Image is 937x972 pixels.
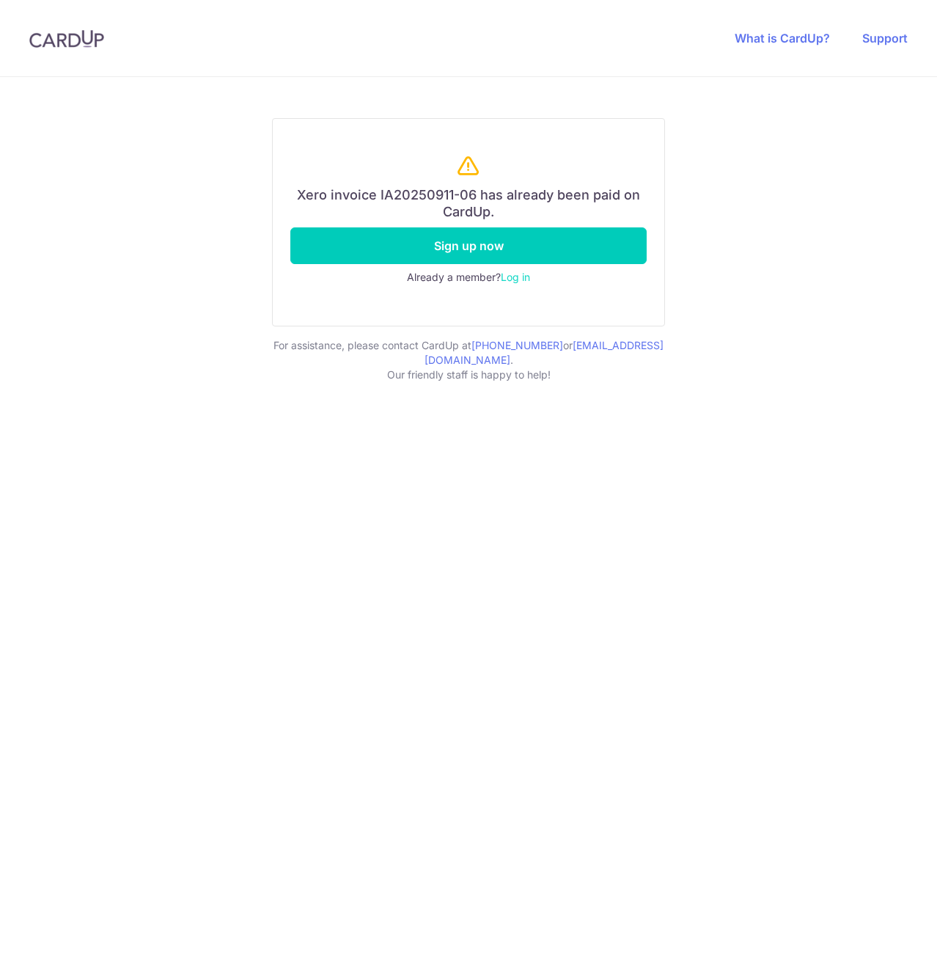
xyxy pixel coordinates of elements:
p: Our friendly staff is happy to help! [272,368,665,382]
a: Support [862,31,908,45]
img: CardUp Logo [29,30,104,48]
h6: Xero invoice IA20250911-06 has already been paid on CardUp. [290,187,647,220]
a: [PHONE_NUMBER] [471,339,563,351]
div: Already a member? [290,270,647,285]
a: Sign up now [290,227,647,264]
a: Log in [501,271,530,283]
a: What is CardUp? [735,31,830,45]
p: For assistance, please contact CardUp at or . [272,338,665,368]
